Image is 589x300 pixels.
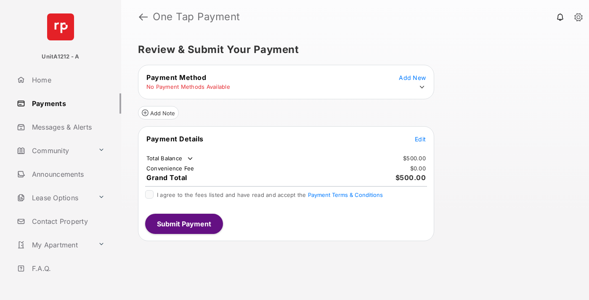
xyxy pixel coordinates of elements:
a: Payments [13,93,121,114]
a: Community [13,141,95,161]
td: $500.00 [403,154,426,162]
h5: Review & Submit Your Payment [138,45,565,55]
a: Lease Options [13,188,95,208]
button: Add Note [138,106,179,119]
td: $0.00 [410,165,426,172]
a: Contact Property [13,211,121,231]
span: Grand Total [146,173,187,182]
td: Convenience Fee [146,165,195,172]
a: Messages & Alerts [13,117,121,137]
span: Payment Details [146,135,204,143]
td: No Payment Methods Available [146,83,231,90]
strong: One Tap Payment [153,12,240,22]
span: $500.00 [395,173,426,182]
button: Add New [399,73,426,82]
img: svg+xml;base64,PHN2ZyB4bWxucz0iaHR0cDovL3d3dy53My5vcmcvMjAwMC9zdmciIHdpZHRoPSI2NCIgaGVpZ2h0PSI2NC... [47,13,74,40]
td: Total Balance [146,154,194,163]
p: UnitA1212 - A [42,53,79,61]
a: My Apartment [13,235,95,255]
a: F.A.Q. [13,258,121,279]
button: Edit [415,135,426,143]
span: Payment Method [146,73,206,82]
button: Submit Payment [145,214,223,234]
a: Announcements [13,164,121,184]
button: I agree to the fees listed and have read and accept the [308,191,383,198]
span: Add New [399,74,426,81]
span: I agree to the fees listed and have read and accept the [157,191,383,198]
a: Home [13,70,121,90]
